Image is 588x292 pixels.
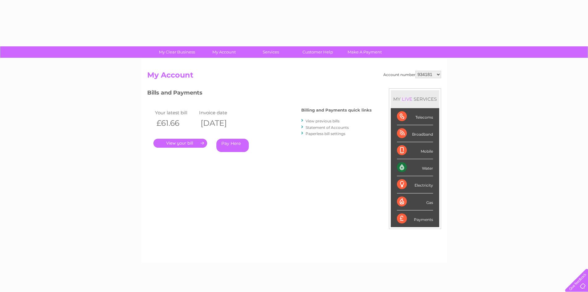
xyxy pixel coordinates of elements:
[301,108,372,112] h4: Billing and Payments quick links
[153,139,207,148] a: .
[147,71,441,83] h2: My Account
[397,193,433,210] div: Gas
[391,90,439,108] div: MY SERVICES
[397,125,433,142] div: Broadband
[198,46,249,58] a: My Account
[147,88,372,99] h3: Bills and Payments
[153,108,198,117] td: Your latest bill
[216,139,249,152] a: Pay Here
[306,119,340,123] a: View previous bills
[153,117,198,129] th: £61.66
[245,46,296,58] a: Services
[397,210,433,227] div: Payments
[397,176,433,193] div: Electricity
[339,46,390,58] a: Make A Payment
[292,46,343,58] a: Customer Help
[383,71,441,78] div: Account number
[397,108,433,125] div: Telecoms
[397,159,433,176] div: Water
[306,131,345,136] a: Paperless bill settings
[401,96,414,102] div: LIVE
[306,125,349,130] a: Statement of Accounts
[198,117,242,129] th: [DATE]
[198,108,242,117] td: Invoice date
[397,142,433,159] div: Mobile
[152,46,202,58] a: My Clear Business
